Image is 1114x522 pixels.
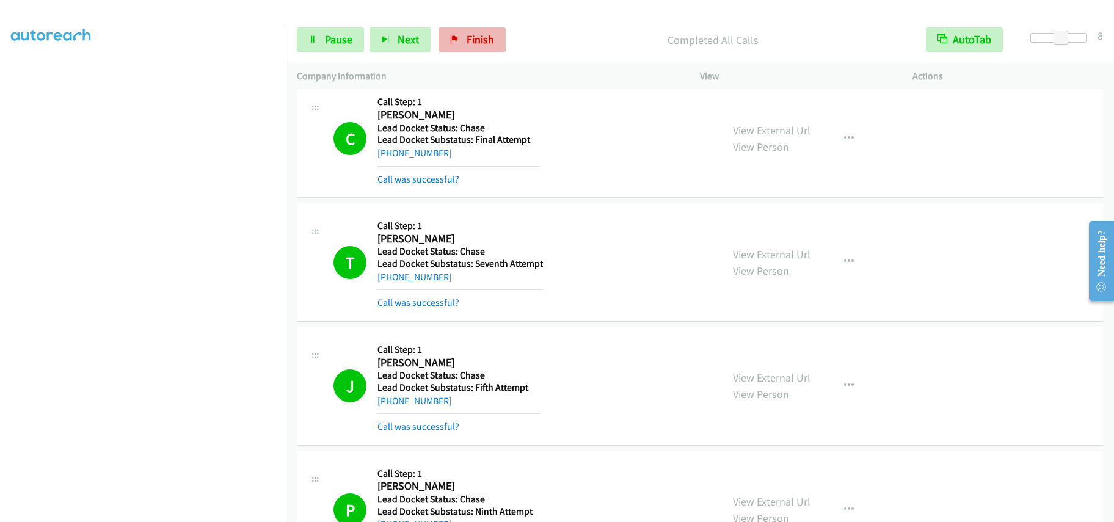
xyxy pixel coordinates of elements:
button: AutoTab [926,27,1003,52]
h5: Lead Docket Status: Chase [377,122,540,134]
a: View External Url [733,123,810,137]
h2: [PERSON_NAME] [377,108,540,122]
p: View [700,69,890,84]
button: Next [370,27,431,52]
h1: J [333,369,366,402]
h5: Lead Docket Substatus: Final Attempt [377,134,540,146]
a: View External Url [733,371,810,385]
h5: Call Step: 1 [377,96,540,108]
a: Finish [439,27,506,52]
h2: [PERSON_NAME] [377,232,540,246]
span: Next [398,32,419,46]
h1: C [333,122,366,155]
h1: T [333,246,366,279]
span: Pause [325,32,352,46]
h2: [PERSON_NAME] [377,356,540,370]
a: [PHONE_NUMBER] [377,271,452,283]
span: Finish [467,32,494,46]
h5: Call Step: 1 [377,344,540,356]
div: 8 [1098,27,1103,44]
a: View External Url [733,247,810,261]
h5: Lead Docket Status: Chase [377,245,543,258]
a: View Person [733,387,789,401]
h2: [PERSON_NAME] [377,479,540,493]
a: View Person [733,264,789,278]
a: Call was successful? [377,173,459,185]
p: Company Information [297,69,678,84]
p: Actions [912,69,1103,84]
iframe: Resource Center [1079,212,1114,310]
h5: Lead Docket Status: Chase [377,369,540,382]
h5: Call Step: 1 [377,468,540,480]
h5: Call Step: 1 [377,220,543,232]
h5: Lead Docket Substatus: Fifth Attempt [377,382,540,394]
p: Completed All Calls [522,32,904,48]
a: Call was successful? [377,421,459,432]
a: [PHONE_NUMBER] [377,147,452,159]
a: View Person [733,140,789,154]
h5: Lead Docket Substatus: Seventh Attempt [377,258,543,270]
a: [PHONE_NUMBER] [377,395,452,407]
a: View External Url [733,495,810,509]
h5: Lead Docket Substatus: Ninth Attempt [377,506,540,518]
h5: Lead Docket Status: Chase [377,493,540,506]
a: Call was successful? [377,297,459,308]
a: Pause [297,27,364,52]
